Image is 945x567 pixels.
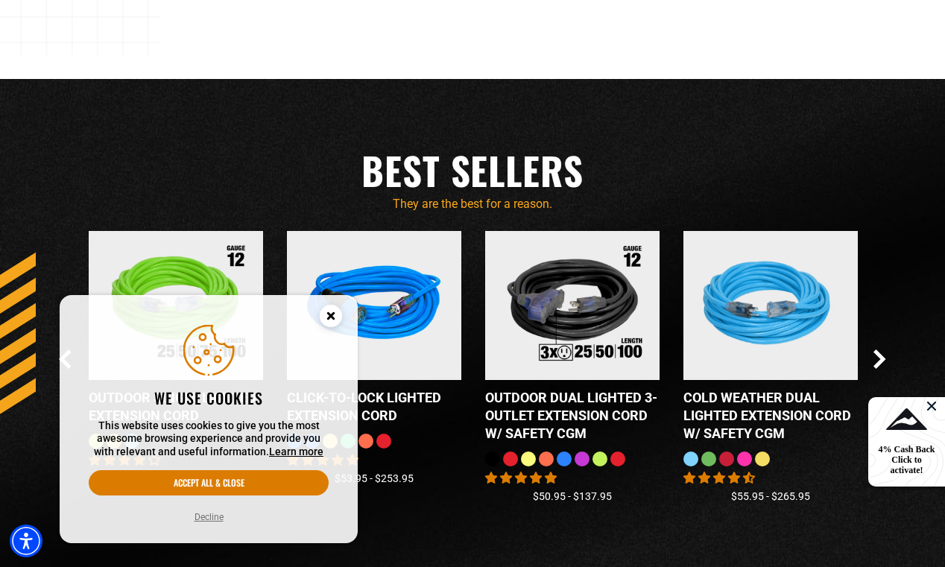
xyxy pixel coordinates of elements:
[886,408,927,430] img: Side Banner Logo
[875,445,938,475] div: 4% Cash Back Click to activate!
[59,146,886,195] h2: Best Sellers
[287,471,461,487] div: $53.95 - $253.95
[89,388,329,408] h2: We use cookies
[489,229,657,381] img: Outdoor Dual Lighted 3-Outlet Extension Cord w/ Safety CGM
[89,470,329,495] button: Accept all & close
[485,231,660,452] a: Outdoor Dual Lighted 3-Outlet Extension Cord w/ Safety CGM Outdoor Dual Lighted 3-Outlet Extensio...
[485,471,557,485] span: 4.80 stars
[683,389,858,443] div: Cold Weather Dual Lighted Extension Cord w/ Safety CGM
[304,295,358,341] button: Close this option
[59,349,72,369] button: Previous Slide
[89,419,329,459] p: This website uses cookies to give you the most awesome browsing experience and provide you with r...
[89,231,263,434] a: Outdoor Single Lighted Extension Cord Outdoor Single Lighted Extension Cord
[269,446,323,457] a: This website uses cookies to give you the most awesome browsing experience and provide you with r...
[59,195,886,213] p: They are the best for a reason.
[683,489,858,504] div: $55.95 - $265.95
[485,489,660,504] div: $50.95 - $137.95
[873,349,886,369] button: Next Slide
[683,231,858,452] a: Light Blue Cold Weather Dual Lighted Extension Cord w/ Safety CGM
[291,229,458,381] img: blue
[687,229,855,381] img: Light Blue
[923,397,941,415] img: 2LvXUIAAAAASUVORK5CYII=
[190,510,228,525] button: Decline
[10,525,42,557] div: Accessibility Menu
[485,389,660,443] div: Outdoor Dual Lighted 3-Outlet Extension Cord w/ Safety CGM
[287,389,461,425] div: Click-to-Lock Lighted Extension Cord
[287,231,461,434] a: blue Click-to-Lock Lighted Extension Cord
[683,471,755,485] span: 4.61 stars
[60,295,358,544] aside: Cookie Consent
